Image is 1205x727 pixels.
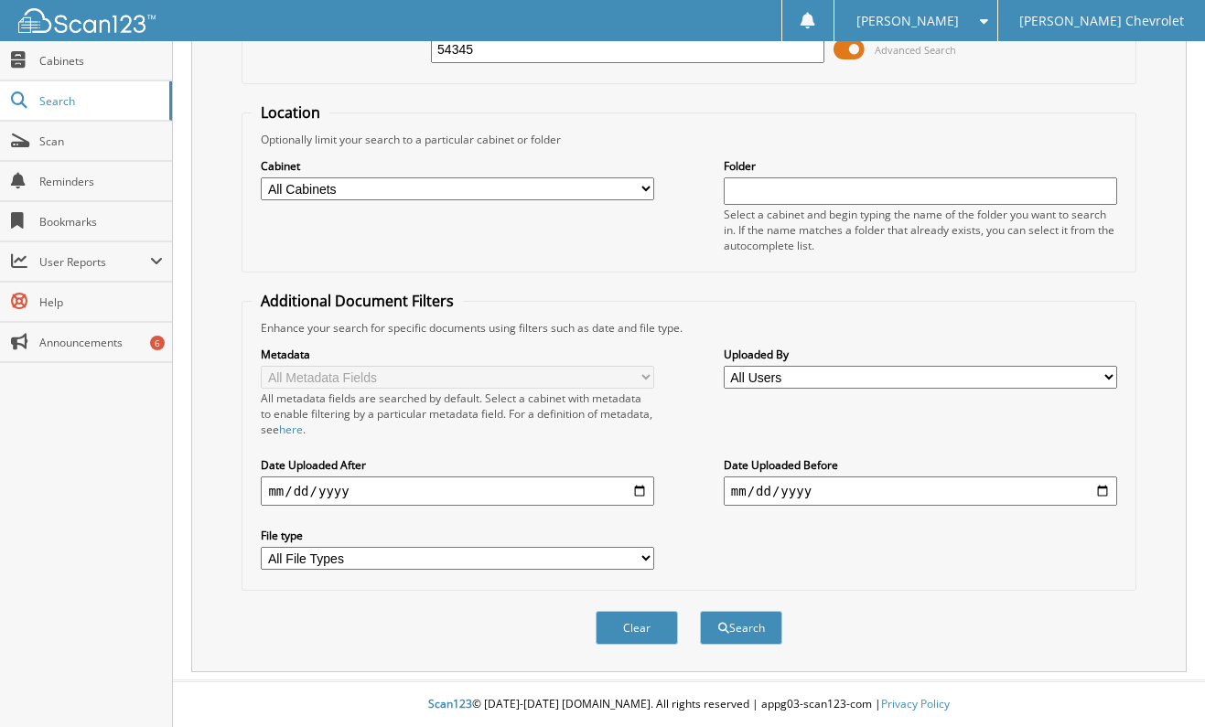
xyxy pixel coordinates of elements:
[724,347,1117,362] label: Uploaded By
[39,174,163,189] span: Reminders
[252,320,1125,336] div: Enhance your search for specific documents using filters such as date and file type.
[428,696,472,711] span: Scan123
[261,347,654,362] label: Metadata
[261,476,654,506] input: start
[724,158,1117,174] label: Folder
[252,132,1125,147] div: Optionally limit your search to a particular cabinet or folder
[252,291,463,311] legend: Additional Document Filters
[881,696,950,711] a: Privacy Policy
[596,611,678,645] button: Clear
[724,207,1117,253] div: Select a cabinet and begin typing the name of the folder you want to search in. If the name match...
[39,93,160,109] span: Search
[279,422,303,437] a: here
[39,53,163,69] span: Cabinets
[39,214,163,230] span: Bookmarks
[39,134,163,149] span: Scan
[856,16,959,27] span: [PERSON_NAME]
[261,457,654,473] label: Date Uploaded After
[39,335,163,350] span: Announcements
[724,476,1117,506] input: end
[39,294,163,310] span: Help
[1114,639,1205,727] iframe: Chat Widget
[261,390,654,437] div: All metadata fields are searched by default. Select a cabinet with metadata to enable filtering b...
[150,336,165,350] div: 6
[875,43,956,57] span: Advanced Search
[261,158,654,174] label: Cabinet
[724,457,1117,473] label: Date Uploaded Before
[18,8,156,33] img: scan123-logo-white.svg
[173,682,1205,727] div: © [DATE]-[DATE] [DOMAIN_NAME]. All rights reserved | appg03-scan123-com |
[252,102,329,123] legend: Location
[261,528,654,543] label: File type
[700,611,782,645] button: Search
[39,254,150,270] span: User Reports
[1019,16,1184,27] span: [PERSON_NAME] Chevrolet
